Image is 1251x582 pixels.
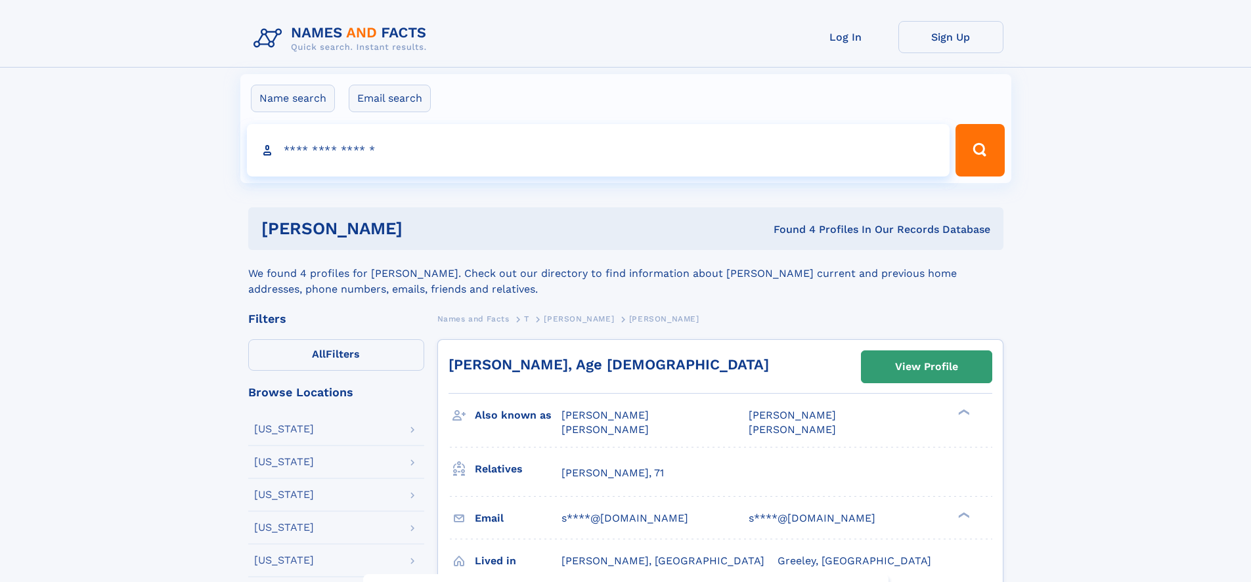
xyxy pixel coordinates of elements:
span: [PERSON_NAME] [749,423,836,436]
div: [US_STATE] [254,522,314,533]
span: [PERSON_NAME] [561,423,649,436]
a: [PERSON_NAME], 71 [561,466,664,480]
h3: Email [475,507,561,530]
div: Found 4 Profiles In Our Records Database [588,222,990,237]
h1: [PERSON_NAME] [261,220,588,237]
span: [PERSON_NAME] [749,409,836,421]
span: [PERSON_NAME], [GEOGRAPHIC_DATA] [561,554,764,567]
input: search input [247,124,950,177]
a: [PERSON_NAME] [544,310,614,327]
button: Search Button [955,124,1004,177]
div: [US_STATE] [254,555,314,566]
a: T [524,310,529,327]
a: Log In [793,21,898,53]
a: Names and Facts [437,310,510,327]
label: Filters [248,339,424,371]
span: [PERSON_NAME] [629,314,699,323]
div: Browse Locations [248,386,424,398]
h3: Relatives [475,458,561,480]
div: Filters [248,313,424,325]
a: Sign Up [898,21,1003,53]
img: Logo Names and Facts [248,21,437,56]
span: T [524,314,529,323]
span: [PERSON_NAME] [544,314,614,323]
a: [PERSON_NAME], Age [DEMOGRAPHIC_DATA] [449,356,769,373]
div: [US_STATE] [254,424,314,434]
label: Email search [349,85,431,112]
h3: Also known as [475,404,561,426]
h3: Lived in [475,550,561,572]
div: ❯ [955,510,971,519]
div: View Profile [895,352,958,382]
div: [US_STATE] [254,489,314,500]
div: [US_STATE] [254,457,314,467]
span: All [312,348,326,360]
label: Name search [251,85,335,112]
div: We found 4 profiles for [PERSON_NAME]. Check out our directory to find information about [PERSON_... [248,250,1003,297]
span: [PERSON_NAME] [561,409,649,421]
span: Greeley, [GEOGRAPHIC_DATA] [778,554,931,567]
a: View Profile [862,351,992,383]
div: ❯ [955,408,971,417]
